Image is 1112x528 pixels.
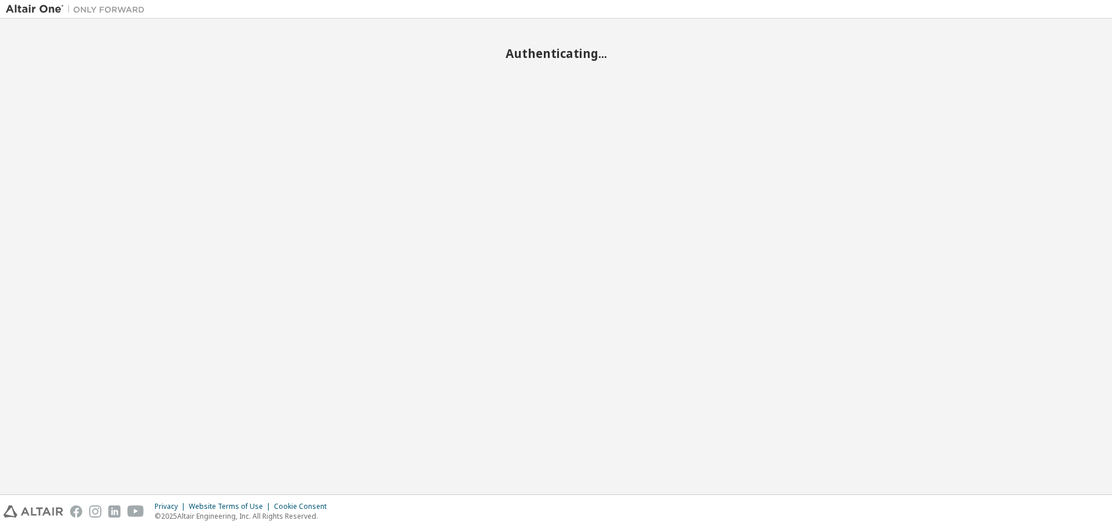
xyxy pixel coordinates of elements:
div: Website Terms of Use [189,502,274,511]
img: youtube.svg [127,505,144,518]
h2: Authenticating... [6,46,1106,61]
div: Privacy [155,502,189,511]
img: instagram.svg [89,505,101,518]
div: Cookie Consent [274,502,334,511]
img: Altair One [6,3,151,15]
img: altair_logo.svg [3,505,63,518]
img: linkedin.svg [108,505,120,518]
img: facebook.svg [70,505,82,518]
p: © 2025 Altair Engineering, Inc. All Rights Reserved. [155,511,334,521]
